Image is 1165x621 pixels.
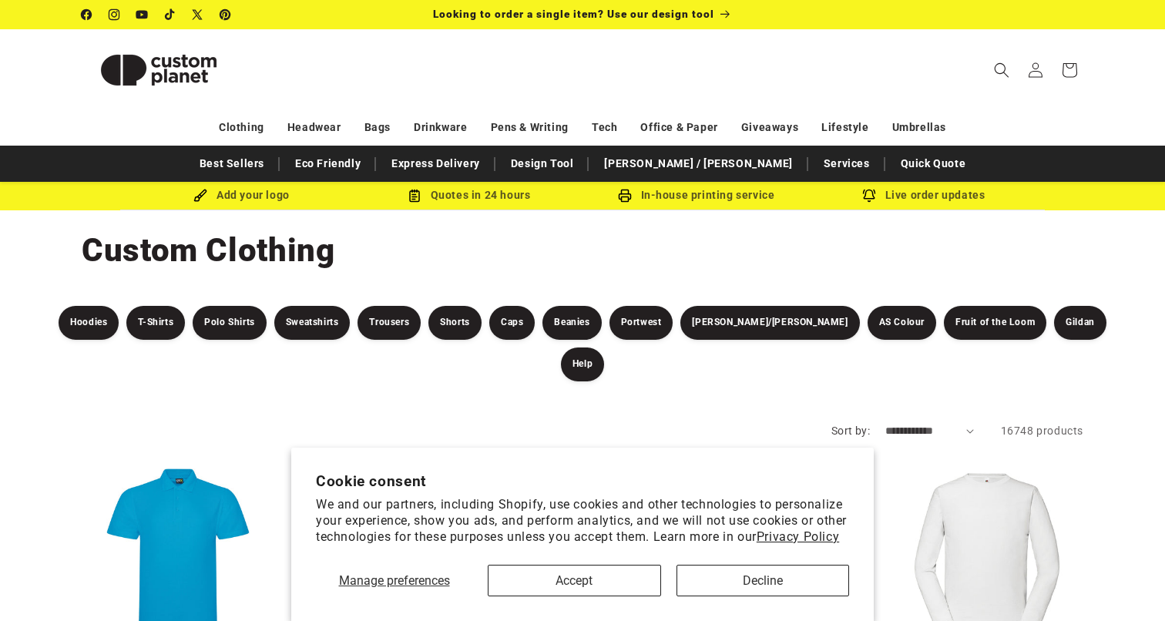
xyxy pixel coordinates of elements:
[618,189,632,203] img: In-house printing
[892,114,946,141] a: Umbrellas
[82,35,236,105] img: Custom Planet
[816,150,878,177] a: Services
[193,189,207,203] img: Brush Icon
[192,150,272,177] a: Best Sellers
[126,306,185,340] a: T-Shirts
[561,347,604,381] a: Help
[677,565,850,596] button: Decline
[1054,306,1106,340] a: Gildan
[76,29,242,110] a: Custom Planet
[488,565,661,596] button: Accept
[82,230,1083,271] h1: Custom Clothing
[355,186,582,205] div: Quotes in 24 hours
[491,114,569,141] a: Pens & Writing
[596,150,800,177] a: [PERSON_NAME] / [PERSON_NAME]
[433,8,714,20] span: Looking to order a single item? Use our design tool
[893,150,974,177] a: Quick Quote
[1001,425,1083,437] span: 16748 products
[316,472,849,490] h2: Cookie consent
[810,186,1037,205] div: Live order updates
[757,529,839,544] a: Privacy Policy
[316,565,472,596] button: Manage preferences
[489,306,535,340] a: Caps
[59,306,119,340] a: Hoodies
[821,114,868,141] a: Lifestyle
[51,306,1114,381] nav: Product filters
[944,306,1046,340] a: Fruit of the Loom
[640,114,717,141] a: Office & Paper
[542,306,601,340] a: Beanies
[316,497,849,545] p: We and our partners, including Shopify, use cookies and other technologies to personalize your ex...
[358,306,421,340] a: Trousers
[503,150,582,177] a: Design Tool
[287,150,368,177] a: Eco Friendly
[274,306,351,340] a: Sweatshirts
[741,114,798,141] a: Giveaways
[831,425,870,437] label: Sort by:
[193,306,267,340] a: Polo Shirts
[408,189,421,203] img: Order Updates Icon
[868,306,936,340] a: AS Colour
[428,306,482,340] a: Shorts
[384,150,488,177] a: Express Delivery
[862,189,876,203] img: Order updates
[219,114,264,141] a: Clothing
[680,306,859,340] a: [PERSON_NAME]/[PERSON_NAME]
[339,573,450,588] span: Manage preferences
[414,114,467,141] a: Drinkware
[985,53,1019,87] summary: Search
[582,186,810,205] div: In-house printing service
[128,186,355,205] div: Add your logo
[609,306,673,340] a: Portwest
[287,114,341,141] a: Headwear
[592,114,617,141] a: Tech
[364,114,391,141] a: Bags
